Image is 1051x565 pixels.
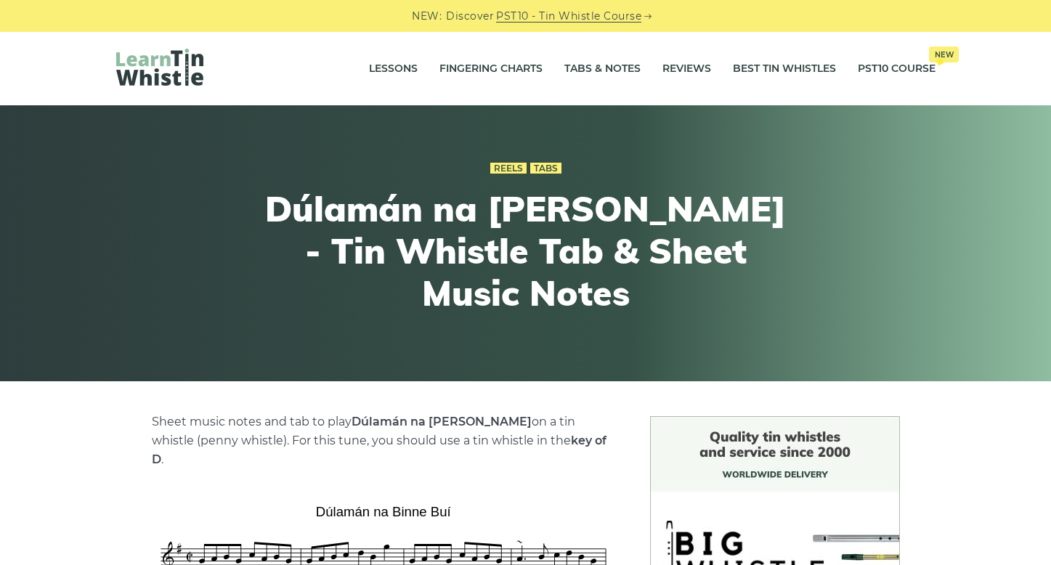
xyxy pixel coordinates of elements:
[152,412,615,469] p: Sheet music notes and tab to play on a tin whistle (penny whistle). For this tune, you should use...
[530,163,561,174] a: Tabs
[439,51,543,87] a: Fingering Charts
[352,415,532,428] strong: Dúlamán na [PERSON_NAME]
[116,49,203,86] img: LearnTinWhistle.com
[733,51,836,87] a: Best Tin Whistles
[929,46,959,62] span: New
[152,434,606,466] strong: key of D
[858,51,936,87] a: PST10 CourseNew
[662,51,711,87] a: Reviews
[564,51,641,87] a: Tabs & Notes
[490,163,527,174] a: Reels
[369,51,418,87] a: Lessons
[259,188,793,314] h1: Dúlamán na [PERSON_NAME] - Tin Whistle Tab & Sheet Music Notes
